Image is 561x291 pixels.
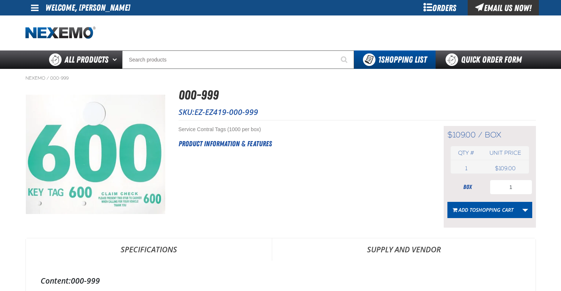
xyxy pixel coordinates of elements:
[50,75,69,81] a: 000-999
[272,238,536,260] a: Supply and Vendor
[482,146,529,160] th: Unit price
[458,206,513,213] span: Add to
[25,27,96,39] img: Nexemo logo
[179,107,536,117] p: SKU:
[110,50,122,69] button: Open All Products pages
[447,183,488,191] div: box
[354,50,436,69] button: You have 1 Shopping List. Open to view details
[447,130,476,140] span: $109.00
[25,75,536,81] nav: Breadcrumbs
[65,53,108,66] span: All Products
[25,75,45,81] a: Nexemo
[490,180,532,194] input: Product Quantity
[26,95,165,214] img: 000-999
[179,126,425,133] div: Service Contral Tags (1000 per box)
[41,276,521,286] div: 000-999
[378,55,427,65] span: Shopping List
[179,85,536,105] h1: 000-999
[336,50,354,69] button: Start Searching
[465,165,467,172] span: 1
[518,202,532,218] a: More Actions
[46,75,49,81] span: /
[378,55,381,65] strong: 1
[122,50,354,69] input: Search
[41,276,71,286] label: Content:
[485,130,501,140] span: box
[451,146,482,160] th: Qty #
[25,27,96,39] a: Home
[447,202,519,218] button: Add toShopping Cart
[476,206,513,213] span: Shopping Cart
[26,238,272,260] a: Specifications
[179,138,425,149] h2: Product Information & Features
[436,50,536,69] a: Quick Order Form
[478,130,482,140] span: /
[194,107,258,117] span: EZ-EZ419-000-999
[482,163,529,173] td: $109.00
